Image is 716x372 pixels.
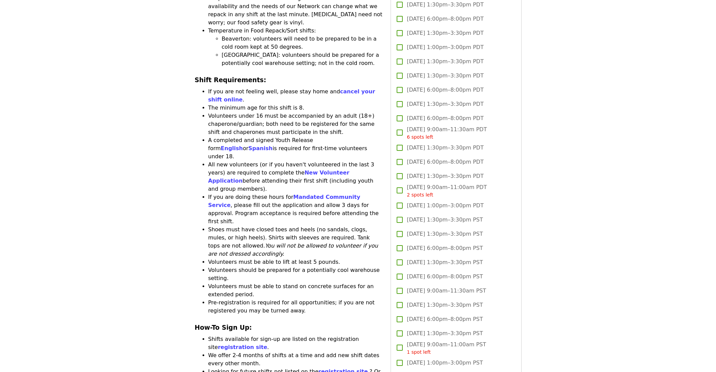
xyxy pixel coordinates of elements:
span: [DATE] 9:00am–11:00am PDT [407,183,487,199]
span: [DATE] 6:00pm–8:00pm PDT [407,86,483,94]
li: Pre-registration is required for all opportunities; if you are not registered you may be turned a... [208,299,383,315]
li: The minimum age for this shift is 8. [208,104,383,112]
span: [DATE] 1:30pm–3:30pm PDT [407,57,483,66]
span: [DATE] 1:30pm–3:30pm PDT [407,144,483,152]
li: Shoes must have closed toes and heels (no sandals, clogs, mules, or high heels). Shirts with slee... [208,226,383,258]
span: 1 spot left [407,349,431,355]
span: [DATE] 1:30pm–3:30pm PDT [407,100,483,108]
li: Beaverton: volunteers will need to be prepared to be in a cold room kept at 50 degrees. [222,35,383,51]
li: All new volunteers (or if you haven't volunteered in the last 3 years) are required to complete t... [208,161,383,193]
li: Volunteers must be able to stand on concrete surfaces for an extended period. [208,282,383,299]
span: [DATE] 6:00pm–8:00pm PST [407,244,483,252]
li: If you are doing these hours for , please fill out the application and allow 3 days for approval.... [208,193,383,226]
span: [DATE] 1:30pm–3:30pm PST [407,329,483,338]
a: Spanish [248,145,273,152]
li: We offer 2-4 months of shifts at a time and add new shift dates every other month. [208,351,383,368]
strong: Shift Requirements: [195,76,266,84]
span: 2 spots left [407,192,433,197]
a: cancel your shift online [208,88,375,103]
li: [GEOGRAPHIC_DATA]: volunteers should be prepared for a potentially cool warehouse setting; not in... [222,51,383,67]
span: [DATE] 6:00pm–8:00pm PDT [407,158,483,166]
span: [DATE] 1:30pm–3:30pm PST [407,258,483,266]
li: Shifts available for sign-up are listed on the registration site . [208,335,383,351]
li: Volunteers under 16 must be accompanied by an adult (18+) chaperone/guardian; both need to be reg... [208,112,383,136]
li: Volunteers must be able to lift at least 5 pounds. [208,258,383,266]
li: A completed and signed Youth Release form or is required for first-time volunteers under 18. [208,136,383,161]
span: [DATE] 1:00pm–3:00pm PDT [407,202,483,210]
span: [DATE] 1:30pm–3:30pm PDT [407,29,483,37]
span: [DATE] 1:30pm–3:30pm PST [407,230,483,238]
li: Volunteers should be prepared for a potentially cool warehouse setting. [208,266,383,282]
a: English [221,145,243,152]
span: [DATE] 6:00pm–8:00pm PDT [407,15,483,23]
span: [DATE] 1:00pm–3:00pm PDT [407,43,483,51]
span: [DATE] 6:00pm–8:00pm PST [407,315,483,323]
em: You will not be allowed to volunteer if you are not dressed accordingly. [208,242,378,257]
span: [DATE] 6:00pm–8:00pm PDT [407,114,483,122]
span: [DATE] 1:00pm–3:00pm PST [407,359,483,367]
a: Mandated Community Service [208,194,361,208]
span: [DATE] 1:30pm–3:30pm PDT [407,72,483,80]
strong: How-To Sign Up: [195,324,252,331]
span: [DATE] 1:30pm–3:30pm PDT [407,172,483,180]
span: [DATE] 9:00am–11:00am PST [407,341,486,356]
a: registration site [218,344,267,350]
span: [DATE] 1:30pm–3:30pm PDT [407,1,483,9]
li: Temperature in Food Repack/Sort shifts: [208,27,383,67]
a: New Volunteer Application [208,169,349,184]
span: [DATE] 1:30pm–3:30pm PST [407,301,483,309]
span: [DATE] 6:00pm–8:00pm PST [407,273,483,281]
li: If you are not feeling well, please stay home and . [208,88,383,104]
span: [DATE] 9:00am–11:30am PST [407,287,486,295]
span: [DATE] 1:30pm–3:30pm PST [407,216,483,224]
span: 6 spots left [407,134,433,140]
span: [DATE] 9:00am–11:30am PDT [407,125,487,141]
